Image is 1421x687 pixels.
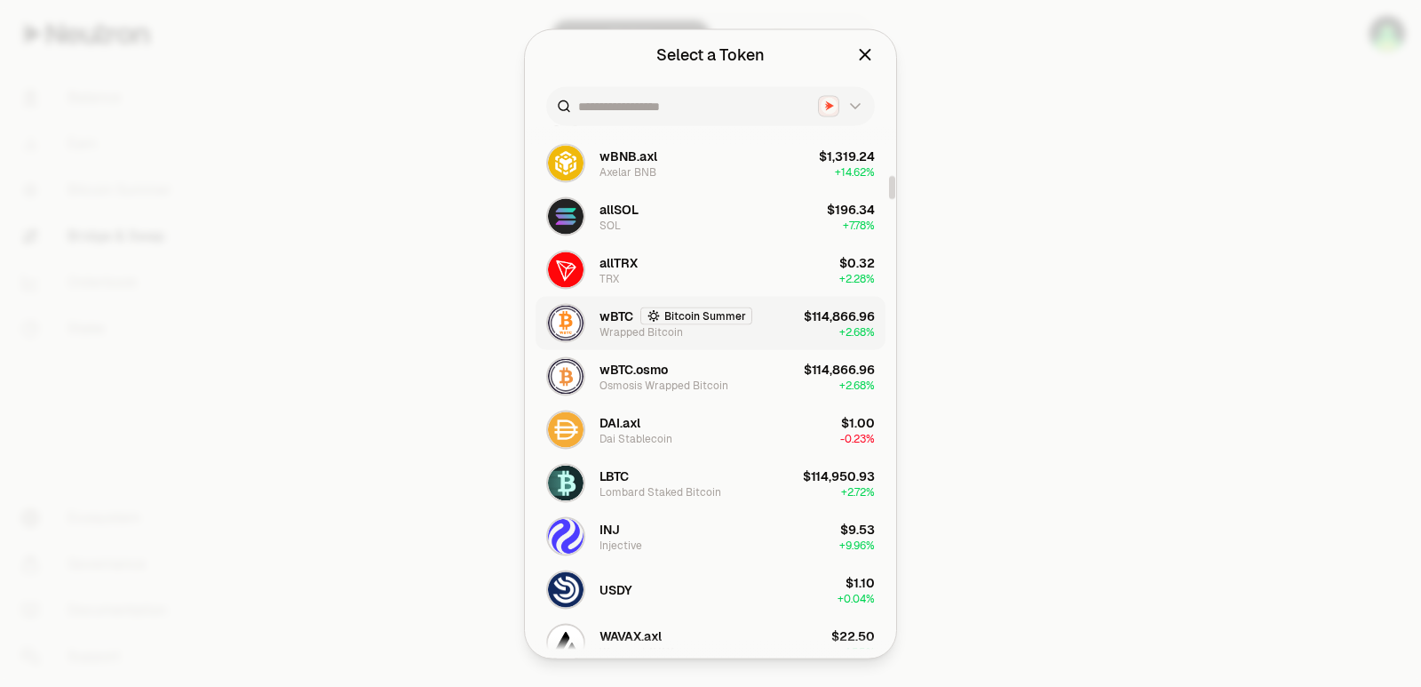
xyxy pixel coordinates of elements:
[839,253,875,271] div: $0.32
[840,431,875,445] span: -0.23%
[548,358,583,394] img: wBTC.osmo Logo
[835,164,875,179] span: + 14.62%
[599,467,629,484] span: LBTC
[536,509,885,563] button: INJ LogoINJInjective$9.53+9.96%
[548,198,583,234] img: allSOL Logo
[536,296,885,349] button: wBTC LogowBTCBitcoin SummerWrapped Bitcoin$114,866.96+2.68%
[656,42,765,67] div: Select a Token
[599,413,640,431] span: DAI.axl
[640,307,752,324] button: Bitcoin Summer
[536,243,885,296] button: allTRX LogoallTRXTRX$0.32+2.28%
[548,145,583,180] img: wBNB.axl Logo
[821,98,838,115] img: Neutron Logo
[536,403,885,456] button: DAI.axl LogoDAI.axlDai Stablecoin$1.00-0.23%
[831,627,875,644] div: $22.50
[548,465,583,500] img: LBTC Logo
[599,431,672,445] div: Dai Stablecoin
[599,200,639,218] span: allSOL
[599,484,721,499] div: Lombard Staked Bitcoin
[599,538,642,552] div: Injective
[818,95,864,116] button: Neutron LogoNeutron Logo
[548,305,583,340] img: wBTC Logo
[599,360,668,378] span: wBTC.osmo
[804,307,875,324] div: $114,866.96
[819,147,875,164] div: $1,319.24
[839,271,875,285] span: + 2.28%
[548,571,583,607] img: USDY Logo
[548,625,583,660] img: WAVAX.axl Logo
[839,538,875,552] span: + 9.96%
[599,307,633,324] span: wBTC
[804,360,875,378] div: $114,866.96
[841,413,875,431] div: $1.00
[536,189,885,243] button: allSOL LogoallSOLSOL$196.34+7.78%
[599,218,621,232] div: SOL
[536,136,885,189] button: wBNB.axl LogowBNB.axlAxelar BNB$1,319.24+14.62%
[839,378,875,392] span: + 2.68%
[599,271,619,285] div: TRX
[599,164,656,179] div: Axelar BNB
[845,573,875,591] div: $1.10
[843,218,875,232] span: + 7.78%
[599,520,620,538] span: INJ
[803,467,875,484] div: $114,950.93
[548,252,583,287] img: allTRX Logo
[599,324,683,339] div: Wrapped Bitcoin
[839,324,875,339] span: + 2.68%
[855,42,875,67] button: Close
[840,520,875,538] div: $9.53
[838,591,875,605] span: + 0.04%
[599,580,632,598] span: USDY
[536,616,885,669] button: WAVAX.axl LogoWAVAX.axlWrapped AVAX$22.50+4.55%
[599,253,638,271] span: allTRX
[841,484,875,499] span: + 2.72%
[838,644,875,659] span: + 4.55%
[599,147,657,164] span: wBNB.axl
[548,518,583,554] img: INJ Logo
[599,378,728,392] div: Osmosis Wrapped Bitcoin
[536,456,885,509] button: LBTC LogoLBTCLombard Staked Bitcoin$114,950.93+2.72%
[548,411,583,447] img: DAI.axl Logo
[599,627,662,644] span: WAVAX.axl
[599,644,673,659] div: Wrapped AVAX
[536,563,885,616] button: USDY LogoUSDY$1.10+0.04%
[827,200,875,218] div: $196.34
[536,349,885,403] button: wBTC.osmo LogowBTC.osmoOsmosis Wrapped Bitcoin$114,866.96+2.68%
